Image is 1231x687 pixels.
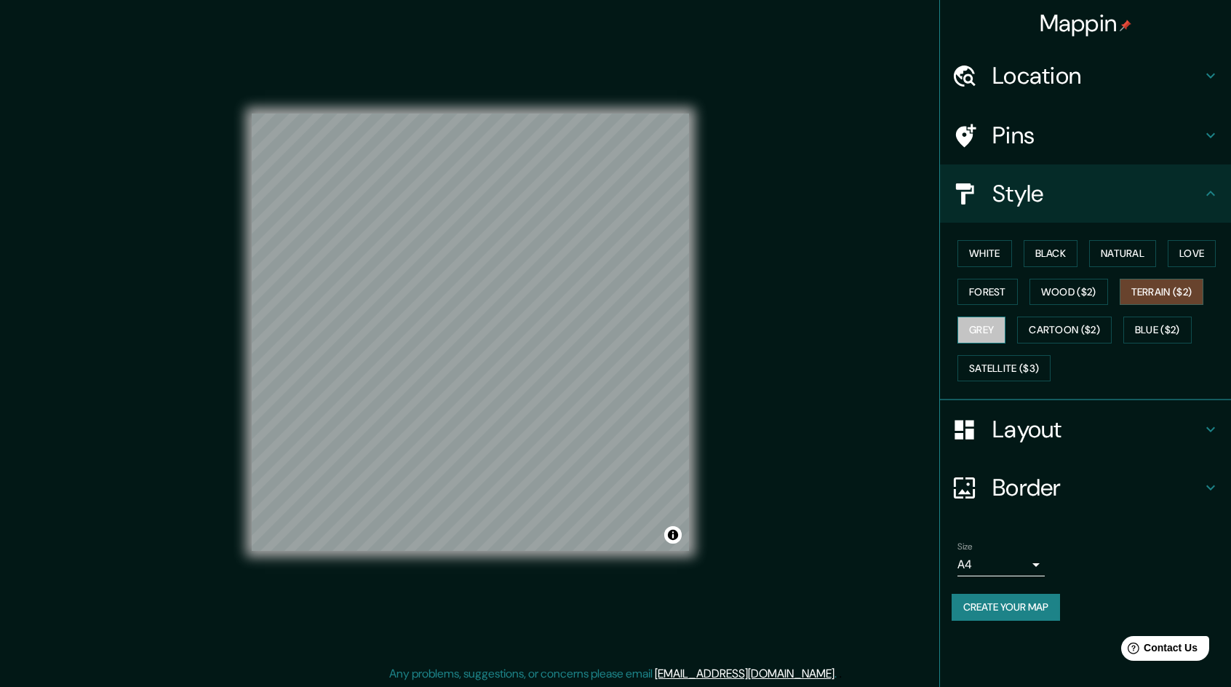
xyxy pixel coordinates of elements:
img: pin-icon.png [1120,20,1131,31]
label: Size [957,541,973,553]
p: Any problems, suggestions, or concerns please email . [389,665,837,683]
div: A4 [957,553,1045,576]
div: . [839,665,842,683]
div: Style [940,164,1231,223]
button: Black [1024,240,1078,267]
canvas: Map [252,114,689,551]
button: Cartoon ($2) [1017,317,1112,343]
a: [EMAIL_ADDRESS][DOMAIN_NAME] [655,666,834,681]
button: Terrain ($2) [1120,279,1204,306]
div: Pins [940,106,1231,164]
h4: Pins [992,121,1202,150]
div: Border [940,458,1231,517]
button: Forest [957,279,1018,306]
button: Blue ($2) [1123,317,1192,343]
button: Love [1168,240,1216,267]
div: Location [940,47,1231,105]
button: Wood ($2) [1029,279,1108,306]
div: . [837,665,839,683]
h4: Mappin [1040,9,1132,38]
button: Grey [957,317,1005,343]
h4: Style [992,179,1202,208]
button: White [957,240,1012,267]
div: Layout [940,400,1231,458]
h4: Border [992,473,1202,502]
button: Satellite ($3) [957,355,1051,382]
button: Natural [1089,240,1156,267]
iframe: Help widget launcher [1101,630,1215,671]
h4: Layout [992,415,1202,444]
button: Toggle attribution [664,526,682,544]
button: Create your map [952,594,1060,621]
h4: Location [992,61,1202,90]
